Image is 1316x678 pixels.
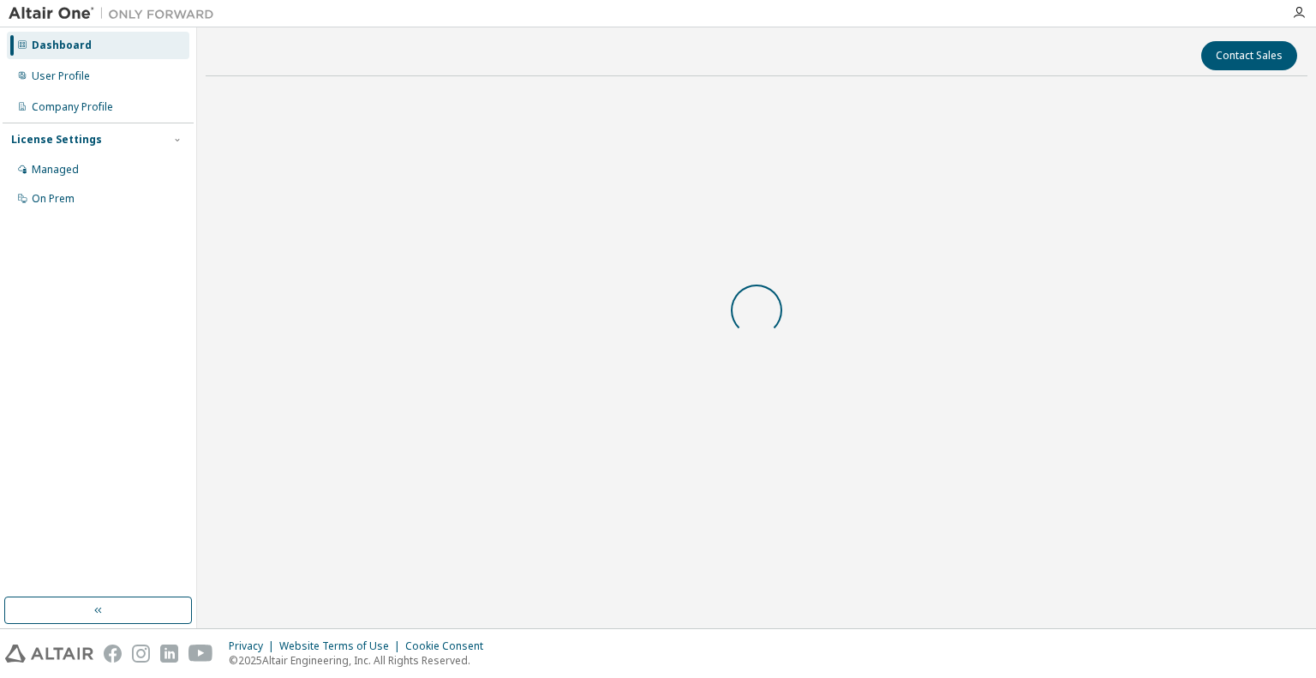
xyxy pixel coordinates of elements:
div: Company Profile [32,100,113,114]
p: © 2025 Altair Engineering, Inc. All Rights Reserved. [229,653,493,668]
button: Contact Sales [1201,41,1297,70]
img: instagram.svg [132,645,150,663]
div: On Prem [32,192,75,206]
div: Cookie Consent [405,639,493,653]
div: License Settings [11,133,102,147]
div: Website Terms of Use [279,639,405,653]
div: Privacy [229,639,279,653]
img: Altair One [9,5,223,22]
img: facebook.svg [104,645,122,663]
div: Dashboard [32,39,92,52]
img: youtube.svg [188,645,213,663]
img: linkedin.svg [160,645,178,663]
img: altair_logo.svg [5,645,93,663]
div: Managed [32,163,79,177]
div: User Profile [32,69,90,83]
